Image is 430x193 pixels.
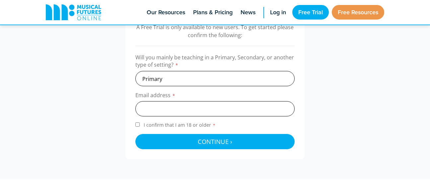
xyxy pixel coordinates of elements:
span: News [241,8,255,17]
button: Continue › [135,134,295,149]
a: Free Trial [292,5,329,20]
span: Log in [270,8,286,17]
span: Continue › [198,137,232,146]
span: Plans & Pricing [193,8,233,17]
span: Our Resources [147,8,185,17]
p: A Free Trial is only available to new users. To get started please confirm the following: [135,23,295,39]
input: I confirm that I am 18 or older* [135,122,140,127]
label: Will you mainly be teaching in a Primary, Secondary, or another type of setting? [135,54,295,71]
a: Free Resources [332,5,384,20]
label: Email address [135,92,295,101]
span: I confirm that I am 18 or older [142,122,217,128]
